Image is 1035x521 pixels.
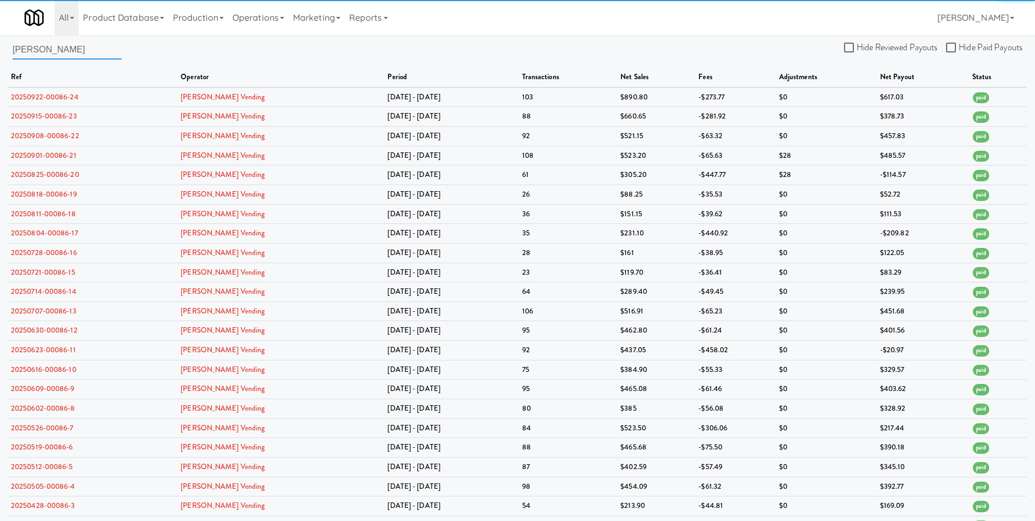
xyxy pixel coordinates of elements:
[519,126,618,146] td: 92
[877,341,970,360] td: -$20.97
[973,501,989,512] span: paid
[973,248,989,259] span: paid
[385,418,519,438] td: [DATE] - [DATE]
[385,458,519,477] td: [DATE] - [DATE]
[618,224,696,244] td: $231.10
[385,146,519,165] td: [DATE] - [DATE]
[181,131,265,141] a: [PERSON_NAME] Vending
[181,500,265,511] a: [PERSON_NAME] Vending
[696,87,776,107] td: -$273.77
[877,496,970,516] td: $169.09
[776,477,877,496] td: $0
[11,345,76,355] a: 20250623-00086-11
[181,189,265,199] a: [PERSON_NAME] Vending
[519,399,618,419] td: 80
[877,263,970,282] td: $83.29
[519,107,618,127] td: 88
[973,111,989,123] span: paid
[178,68,385,87] th: operator
[11,286,76,297] a: 20250714-00086-14
[618,204,696,224] td: $151.15
[385,360,519,380] td: [DATE] - [DATE]
[618,185,696,204] td: $88.25
[385,477,519,496] td: [DATE] - [DATE]
[973,345,989,357] span: paid
[696,458,776,477] td: -$57.49
[776,107,877,127] td: $0
[618,146,696,165] td: $523.20
[618,301,696,321] td: $516.91
[877,301,970,321] td: $451.68
[385,380,519,399] td: [DATE] - [DATE]
[11,209,76,219] a: 20250811-00086-18
[973,442,989,454] span: paid
[385,243,519,263] td: [DATE] - [DATE]
[181,209,265,219] a: [PERSON_NAME] Vending
[618,282,696,302] td: $289.40
[181,111,265,121] a: [PERSON_NAME] Vending
[385,282,519,302] td: [DATE] - [DATE]
[11,442,73,452] a: 20250519-00086-6
[776,263,877,282] td: $0
[385,68,519,87] th: period
[877,418,970,438] td: $217.44
[696,399,776,419] td: -$56.08
[618,87,696,107] td: $890.80
[385,438,519,458] td: [DATE] - [DATE]
[11,364,76,375] a: 20250616-00086-10
[973,384,989,395] span: paid
[519,341,618,360] td: 92
[946,39,1022,56] label: Hide Paid Payouts
[181,169,265,180] a: [PERSON_NAME] Vending
[618,496,696,516] td: $213.90
[618,126,696,146] td: $521.15
[519,321,618,341] td: 95
[973,92,989,104] span: paid
[973,170,989,181] span: paid
[385,165,519,185] td: [DATE] - [DATE]
[696,107,776,127] td: -$281.92
[385,87,519,107] td: [DATE] - [DATE]
[973,228,989,240] span: paid
[696,243,776,263] td: -$38.95
[696,224,776,244] td: -$440.92
[973,325,989,337] span: paid
[181,364,265,375] a: [PERSON_NAME] Vending
[776,204,877,224] td: $0
[877,477,970,496] td: $392.77
[385,107,519,127] td: [DATE] - [DATE]
[696,360,776,380] td: -$55.33
[519,87,618,107] td: 103
[776,165,877,185] td: $28
[519,477,618,496] td: 98
[696,185,776,204] td: -$35.53
[181,325,265,335] a: [PERSON_NAME] Vending
[11,189,77,199] a: 20250818-00086-19
[11,500,75,511] a: 20250428-00086-3
[776,418,877,438] td: $0
[877,68,970,87] th: net payout
[696,165,776,185] td: -$447.77
[696,68,776,87] th: fees
[696,146,776,165] td: -$65.63
[696,477,776,496] td: -$61.32
[385,341,519,360] td: [DATE] - [DATE]
[973,306,989,318] span: paid
[385,399,519,419] td: [DATE] - [DATE]
[776,380,877,399] td: $0
[696,282,776,302] td: -$49.45
[696,341,776,360] td: -$458.02
[973,482,989,493] span: paid
[844,39,937,56] label: Hide Reviewed Payouts
[519,185,618,204] td: 26
[519,68,618,87] th: transactions
[519,418,618,438] td: 84
[618,263,696,282] td: $119.70
[946,44,959,52] input: Hide Paid Payouts
[181,267,265,277] a: [PERSON_NAME] Vending
[877,126,970,146] td: $457.83
[618,107,696,127] td: $660.65
[11,150,76,161] a: 20250901-00086-21
[385,185,519,204] td: [DATE] - [DATE]
[696,438,776,458] td: -$75.50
